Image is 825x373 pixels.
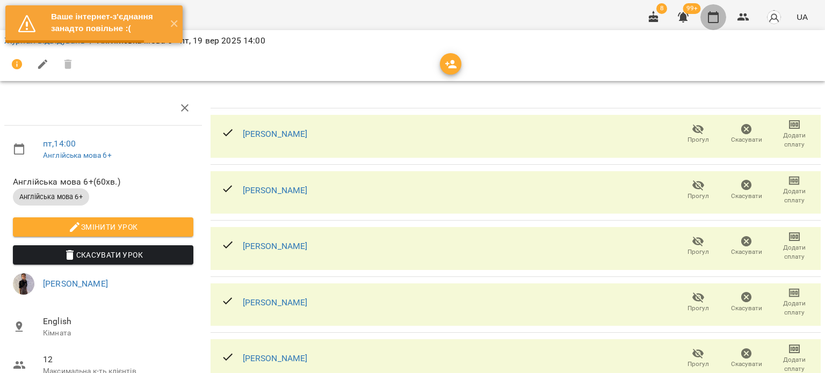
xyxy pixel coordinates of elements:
[687,135,709,144] span: Прогул
[687,360,709,369] span: Прогул
[687,192,709,201] span: Прогул
[674,119,722,149] button: Прогул
[792,7,812,27] button: UA
[13,175,193,188] span: Англійська мова 6+ ( 60 хв. )
[43,315,193,328] span: English
[777,243,812,261] span: Додати сплату
[43,353,193,366] span: 12
[722,231,771,261] button: Скасувати
[43,138,76,149] a: пт , 14:00
[731,360,762,369] span: Скасувати
[687,304,709,313] span: Прогул
[4,34,821,47] nav: breadcrumb
[731,135,762,144] span: Скасувати
[797,11,808,23] span: UA
[777,187,812,205] span: Додати сплату
[770,119,819,149] button: Додати сплату
[243,129,308,139] a: [PERSON_NAME]
[766,10,781,25] img: avatar_s.png
[770,288,819,318] button: Додати сплату
[243,353,308,363] a: [PERSON_NAME]
[777,299,812,317] span: Додати сплату
[674,288,722,318] button: Прогул
[722,119,771,149] button: Скасувати
[13,217,193,237] button: Змінити урок
[21,221,185,233] span: Змінити урок
[777,131,812,149] span: Додати сплату
[243,185,308,195] a: [PERSON_NAME]
[13,192,89,202] span: Англійська мова 6+
[731,304,762,313] span: Скасувати
[722,288,771,318] button: Скасувати
[243,241,308,251] a: [PERSON_NAME]
[674,175,722,205] button: Прогул
[43,328,193,339] p: Кімната
[731,247,762,257] span: Скасувати
[656,3,667,14] span: 8
[687,247,709,257] span: Прогул
[43,151,112,159] a: Англійська мова 6+
[770,231,819,261] button: Додати сплату
[13,273,34,295] img: 4909863fcc9f345f1db42289bc7c8cf7.jpg
[21,248,185,261] span: Скасувати Урок
[674,231,722,261] button: Прогул
[243,297,308,308] a: [PERSON_NAME]
[13,245,193,265] button: Скасувати Урок
[43,279,108,289] a: [PERSON_NAME]
[51,11,161,34] div: Ваше інтернет-з'єднання занадто повільне :(
[770,175,819,205] button: Додати сплату
[683,3,701,14] span: 99+
[731,192,762,201] span: Скасувати
[722,175,771,205] button: Скасувати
